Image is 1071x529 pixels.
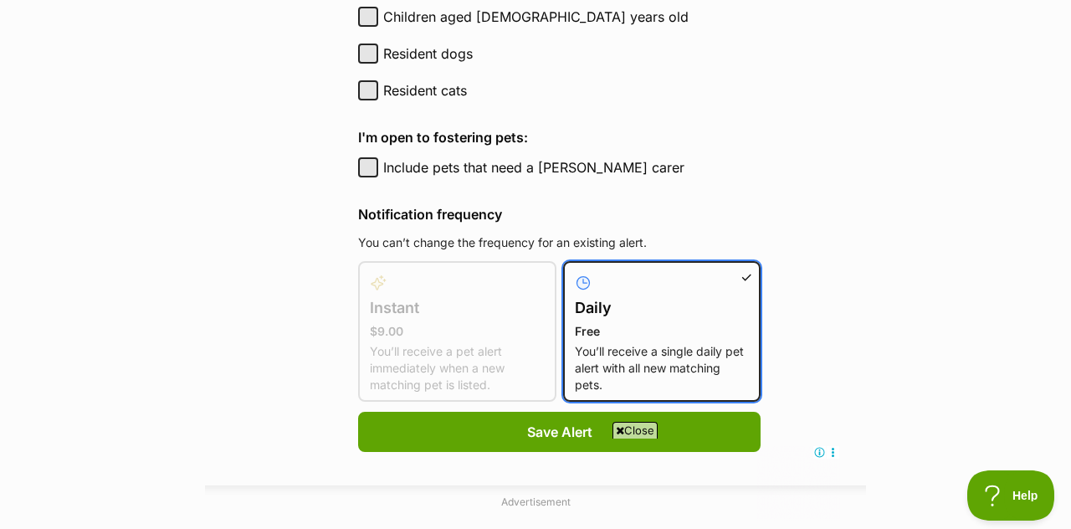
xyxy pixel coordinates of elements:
[575,296,750,320] h4: Daily
[358,234,761,251] p: You can’t change the frequency for an existing alert.
[358,127,761,147] h4: I'm open to fostering pets:
[370,343,545,393] p: You’ll receive a pet alert immediately when a new matching pet is listed.
[383,44,761,64] label: Resident dogs
[967,470,1054,521] iframe: Help Scout Beacon - Open
[527,422,592,442] span: Save Alert
[370,296,545,320] h4: Instant
[358,412,761,452] button: Save Alert
[612,422,658,439] span: Close
[370,323,545,340] p: $9.00
[575,323,750,340] p: Free
[231,445,840,521] iframe: Advertisement
[383,157,761,177] label: Include pets that need a [PERSON_NAME] carer
[383,80,761,100] label: Resident cats
[383,7,761,27] label: Children aged [DEMOGRAPHIC_DATA] years old
[575,343,750,393] p: You’ll receive a single daily pet alert with all new matching pets.
[358,204,761,224] h4: Notification frequency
